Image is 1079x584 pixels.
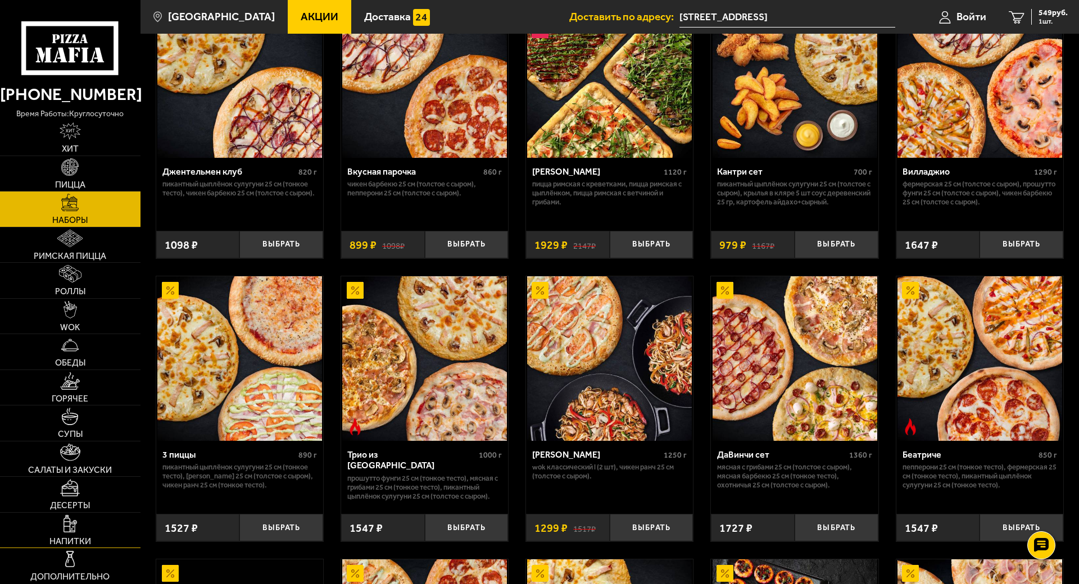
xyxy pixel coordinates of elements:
[679,7,895,28] span: Санкт-Петербург, набережная реки Фонтанки, 123/5
[50,501,90,510] span: Десерты
[1039,450,1057,460] span: 850 г
[347,565,364,582] img: Акционный
[903,449,1036,460] div: Беатриче
[350,522,383,533] span: 1547 ₽
[52,394,88,403] span: Горячее
[298,450,317,460] span: 890 г
[165,522,198,533] span: 1527 ₽
[532,463,687,481] p: Wok классический L (2 шт), Чикен Ранч 25 см (толстое с сыром).
[532,565,548,582] img: Акционный
[664,167,687,177] span: 1120 г
[382,239,405,250] s: 1098 ₽
[425,514,509,541] button: Выбрать
[719,522,752,533] span: 1727 ₽
[573,522,596,533] s: 1517 ₽
[55,287,85,296] span: Роллы
[854,167,872,177] span: 700 г
[532,449,661,460] div: [PERSON_NAME]
[752,239,774,250] s: 1167 ₽
[532,180,687,207] p: Пицца Римская с креветками, Пицца Римская с цыплёнком, Пицца Римская с ветчиной и грибами.
[610,514,693,541] button: Выбрать
[717,166,850,177] div: Кантри сет
[168,11,275,22] span: [GEOGRAPHIC_DATA]
[347,180,502,198] p: Чикен Барбекю 25 см (толстое с сыром), Пепперони 25 см (толстое с сыром).
[534,239,568,250] span: 1929 ₽
[347,449,476,471] div: Трио из [GEOGRAPHIC_DATA]
[479,450,502,460] span: 1000 г
[49,537,91,546] span: Напитки
[298,167,317,177] span: 820 г
[717,282,733,299] img: Акционный
[527,276,692,441] img: Вилла Капри
[849,450,872,460] span: 1360 г
[350,239,377,250] span: 899 ₽
[795,231,878,258] button: Выбрать
[55,358,85,367] span: Обеды
[347,474,502,501] p: Прошутто Фунги 25 см (тонкое тесто), Мясная с грибами 25 см (тонкое тесто), Пикантный цыплёнок су...
[980,231,1063,258] button: Выбрать
[610,231,693,258] button: Выбрать
[483,167,502,177] span: 860 г
[569,11,679,22] span: Доставить по адресу:
[347,282,364,299] img: Акционный
[62,144,79,153] span: Хит
[902,418,919,435] img: Острое блюдо
[897,276,1062,441] img: Беатриче
[956,11,986,22] span: Войти
[60,323,80,332] span: WOK
[162,565,179,582] img: Акционный
[34,252,106,261] span: Римская пицца
[713,276,877,441] img: ДаВинчи сет
[347,166,480,177] div: Вкусная парочка
[162,166,296,177] div: Джентельмен клуб
[903,166,1031,177] div: Вилладжио
[1039,18,1068,25] span: 1 шт.
[903,180,1057,207] p: Фермерская 25 см (толстое с сыром), Прошутто Фунги 25 см (толстое с сыром), Чикен Барбекю 25 см (...
[425,231,509,258] button: Выбрать
[157,276,322,441] img: 3 пиццы
[980,514,1063,541] button: Выбрать
[413,9,430,26] img: 15daf4d41897b9f0e9f617042186c801.svg
[301,11,338,22] span: Акции
[52,216,88,225] span: Наборы
[573,239,596,250] s: 2147 ₽
[896,276,1063,441] a: АкционныйОстрое блюдоБеатриче
[364,11,411,22] span: Доставка
[717,463,872,490] p: Мясная с грибами 25 см (толстое с сыром), Мясная Барбекю 25 см (тонкое тесто), Охотничья 25 см (т...
[58,430,83,439] span: Супы
[55,180,85,189] span: Пицца
[717,180,872,207] p: Пикантный цыплёнок сулугуни 25 см (толстое с сыром), крылья в кляре 5 шт соус деревенский 25 гр, ...
[905,522,938,533] span: 1547 ₽
[239,514,323,541] button: Выбрать
[165,239,198,250] span: 1098 ₽
[239,231,323,258] button: Выбрать
[347,418,364,435] img: Острое блюдо
[903,463,1057,490] p: Пепперони 25 см (тонкое тесто), Фермерская 25 см (тонкое тесто), Пикантный цыплёнок сулугуни 25 с...
[534,522,568,533] span: 1299 ₽
[902,282,919,299] img: Акционный
[532,282,548,299] img: Акционный
[905,239,938,250] span: 1647 ₽
[342,276,507,441] img: Трио из Рио
[341,276,508,441] a: АкционныйОстрое блюдоТрио из Рио
[679,7,895,28] input: Ваш адрес доставки
[162,282,179,299] img: Акционный
[664,450,687,460] span: 1250 г
[28,466,112,474] span: Салаты и закуски
[162,180,317,198] p: Пикантный цыплёнок сулугуни 25 см (тонкое тесто), Чикен Барбекю 25 см (толстое с сыром).
[719,239,746,250] span: 979 ₽
[1039,9,1068,17] span: 549 руб.
[1034,167,1057,177] span: 1290 г
[717,449,846,460] div: ДаВинчи сет
[711,276,878,441] a: АкционныйДаВинчи сет
[156,276,323,441] a: Акционный3 пиццы
[532,166,661,177] div: [PERSON_NAME]
[795,514,878,541] button: Выбрать
[717,565,733,582] img: Акционный
[162,463,317,490] p: Пикантный цыплёнок сулугуни 25 см (тонкое тесто), [PERSON_NAME] 25 см (толстое с сыром), Чикен Ра...
[526,276,693,441] a: АкционныйВилла Капри
[30,572,110,581] span: Дополнительно
[162,449,296,460] div: 3 пиццы
[902,565,919,582] img: Акционный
